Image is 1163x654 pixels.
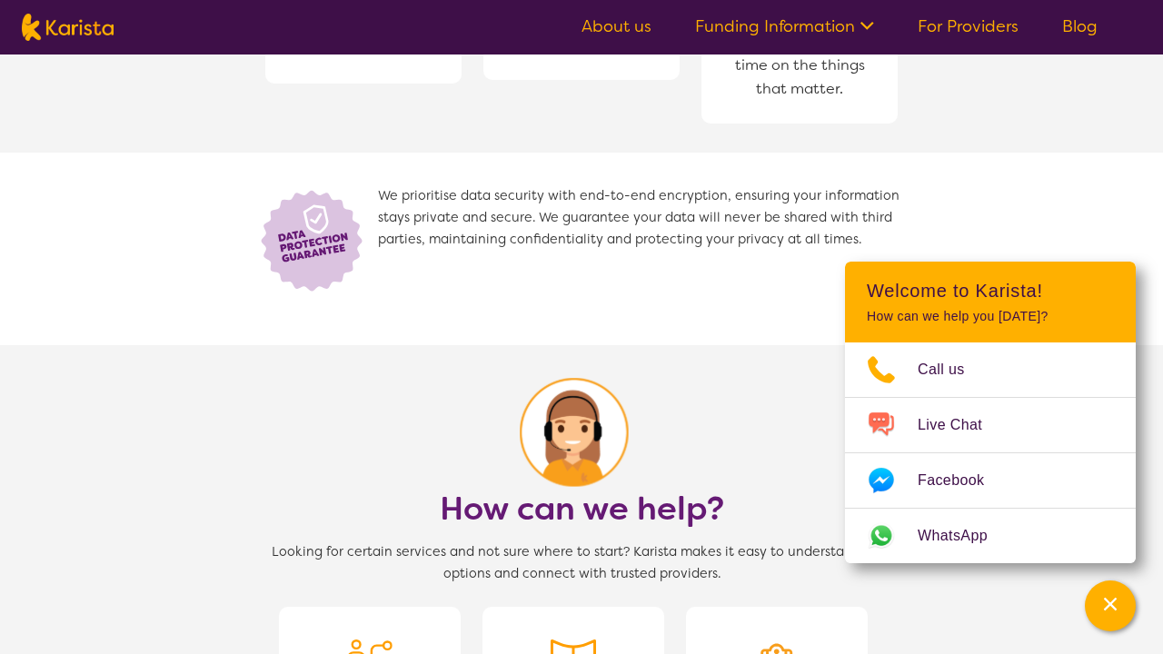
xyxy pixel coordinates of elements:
[254,541,909,585] span: Looking for certain services and not sure where to start? Karista makes it easy to understand you...
[440,487,724,530] h1: How can we help?
[867,309,1114,324] p: How can we help you [DATE]?
[1062,15,1098,37] a: Blog
[918,467,1006,494] span: Facebook
[918,356,987,383] span: Call us
[918,15,1019,37] a: For Providers
[581,15,651,37] a: About us
[918,411,1004,439] span: Live Chat
[845,262,1136,563] div: Channel Menu
[22,14,114,41] img: Karista logo
[254,185,378,294] img: Lock icon
[695,15,874,37] a: Funding Information
[378,185,909,294] span: We prioritise data security with end-to-end encryption, ensuring your information stays private a...
[520,378,643,487] img: Lock icon
[845,509,1136,563] a: Web link opens in a new tab.
[867,280,1114,302] h2: Welcome to Karista!
[1085,580,1136,631] button: Channel Menu
[845,342,1136,563] ul: Choose channel
[918,522,1009,550] span: WhatsApp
